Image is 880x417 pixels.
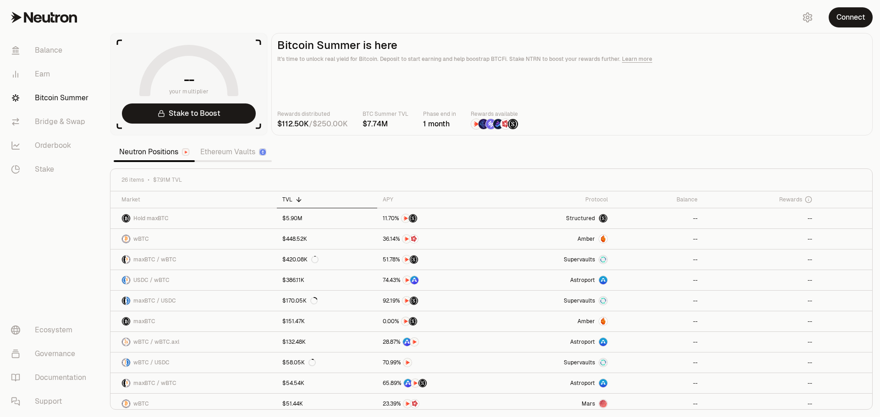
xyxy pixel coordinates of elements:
span: Mars [582,400,595,407]
a: maxBTC LogoHold maxBTC [110,208,277,228]
a: -- [703,352,818,373]
img: maxBTC [599,214,607,222]
span: maxBTC / USDC [133,297,176,304]
span: Hold maxBTC [133,215,169,222]
img: Neutron Logo [183,149,189,155]
div: $151.47K [282,318,305,325]
img: Mars Fragments [411,400,419,408]
p: Phase end in [423,109,456,119]
button: NTRNMars Fragments [383,234,491,244]
img: maxBTC Logo [122,379,126,387]
a: Documentation [4,366,99,390]
a: -- [613,229,703,249]
img: NTRN [401,317,410,325]
span: Structured [566,215,595,222]
img: Amber [599,235,607,243]
button: NTRNStructured Points [383,317,491,326]
a: Governance [4,342,99,366]
a: Learn more [622,55,652,63]
h1: -- [184,72,194,87]
span: Amber [577,235,595,243]
img: Structured Points [410,297,418,305]
a: -- [613,208,703,228]
span: wBTC [133,235,149,243]
img: maxBTC Logo [122,214,130,222]
div: $51.44K [282,400,303,407]
span: maxBTC [133,318,155,325]
img: NTRN [471,119,481,129]
button: NTRNStructured Points [383,296,491,305]
span: wBTC / wBTC.axl [133,338,179,346]
div: $58.05K [282,359,316,366]
a: Astroport [497,270,614,290]
a: -- [613,249,703,270]
a: Support [4,390,99,413]
div: $170.05K [282,297,318,304]
a: wBTC LogoUSDC LogowBTC / USDC [110,352,277,373]
div: Balance [619,196,697,203]
a: wBTC LogowBTC [110,229,277,249]
p: It's time to unlock real yield for Bitcoin. Deposit to start earning and help boostrap BTCFi. Sta... [277,54,867,64]
a: Mars [497,394,614,414]
img: Ethereum Logo [260,149,266,155]
img: maxBTC Logo [122,297,126,305]
span: 26 items [121,176,144,184]
a: -- [703,291,818,311]
p: BTC Summer TVL [363,109,408,119]
img: Structured Points [409,317,417,325]
a: -- [613,373,703,393]
div: Market [121,196,271,203]
a: wBTC LogowBTC.axl LogowBTC / wBTC.axl [110,332,277,352]
img: EtherFi Points [478,119,489,129]
div: Protocol [502,196,608,203]
a: -- [613,332,703,352]
a: ASTRONTRN [377,332,497,352]
img: Mars Fragments [500,119,511,129]
a: NTRN [377,352,497,373]
a: Stake [4,157,99,181]
div: APY [383,196,491,203]
img: wBTC Logo [122,235,130,243]
a: AmberAmber [497,311,614,331]
span: Astroport [570,379,595,387]
div: / [277,119,348,130]
div: 1 month [423,119,456,130]
div: TVL [282,196,372,203]
a: -- [703,229,818,249]
img: NTRN [403,276,411,284]
a: $54.54K [277,373,377,393]
span: Rewards [779,196,802,203]
a: ASTRONTRNStructured Points [377,373,497,393]
span: wBTC [133,400,149,407]
a: NTRNMars Fragments [377,394,497,414]
a: AmberAmber [497,229,614,249]
button: NTRNASTRO [383,276,491,285]
a: maxBTC LogowBTC LogomaxBTC / wBTC [110,249,277,270]
a: $132.48K [277,332,377,352]
a: Orderbook [4,134,99,157]
button: NTRNStructured Points [383,214,491,223]
img: USDC Logo [122,276,126,284]
span: maxBTC / wBTC [133,256,176,263]
img: Structured Points [409,214,417,222]
a: NTRNASTRO [377,270,497,290]
a: -- [613,394,703,414]
img: Mars Fragments [410,235,418,243]
span: $7.91M TVL [153,176,182,184]
span: Supervaults [564,256,595,263]
img: maxBTC Logo [122,255,126,264]
img: wBTC Logo [126,276,130,284]
img: wBTC Logo [126,255,130,264]
div: $132.48K [282,338,306,346]
img: NTRN [402,297,411,305]
button: ASTRONTRN [383,337,491,347]
p: Rewards distributed [277,109,348,119]
span: Supervaults [564,359,595,366]
span: Amber [577,318,595,325]
img: wBTC.axl Logo [126,338,130,346]
a: maxBTC LogowBTC LogomaxBTC / wBTC [110,373,277,393]
a: Neutron Positions [114,143,195,161]
a: Bridge & Swap [4,110,99,134]
div: $386.11K [282,276,304,284]
img: NTRN [410,338,418,346]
